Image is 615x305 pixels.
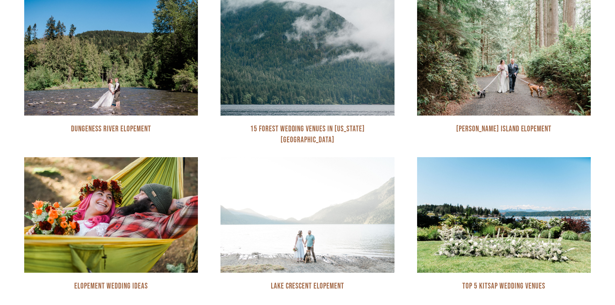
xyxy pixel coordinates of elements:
h3: 15 Forest Wedding Venues in [US_STATE][GEOGRAPHIC_DATA] [225,124,389,146]
a: Bride and groom with flowers relaxing in hammock. Elopement Wedding Ideas [24,157,198,292]
h3: Dungeness River Elopement [71,124,151,135]
h3: Lake Crescent Elopement [271,281,344,292]
h3: Elopement Wedding Ideas [74,281,148,292]
a: Alderbrook Resort and Spa wedding ceremony space. Photo by Pine + Vow Top 5 Kitsap Wedding Venues [417,157,591,292]
h3: [PERSON_NAME] Island Elopement [456,124,551,135]
a: Lake Crescent Elopement Photography Lake Crescent Elopement [220,157,394,292]
h3: Top 5 Kitsap Wedding Venues [462,281,545,292]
